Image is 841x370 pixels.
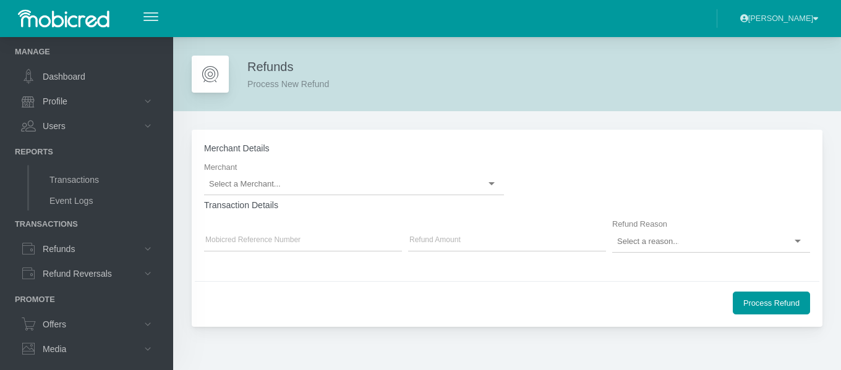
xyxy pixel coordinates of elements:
[204,199,810,212] div: Transaction Details
[15,237,158,261] a: Refunds
[15,65,158,88] a: Dashboard
[15,293,158,305] li: Promote
[35,170,158,190] a: Transactions
[732,8,826,28] button: [PERSON_NAME]
[15,262,158,285] a: Refund Reversals
[209,179,280,190] input: Select a Merchant...
[15,218,158,230] li: Transactions
[612,218,667,230] label: Refund Reason
[15,313,158,336] a: Offers
[15,146,158,158] li: Reports
[204,142,810,155] div: Merchant Details
[617,236,678,247] input: Select a reason...
[204,161,237,173] label: Merchant
[247,76,329,91] div: Process New Refund
[15,46,158,57] li: Manage
[247,57,329,91] div: Refunds
[15,6,112,31] img: logo-mobicred-white.png
[15,114,158,138] a: Users
[15,337,158,361] a: Media
[35,191,158,211] a: Event Logs
[15,90,158,113] a: Profile
[733,292,810,314] button: Process Refund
